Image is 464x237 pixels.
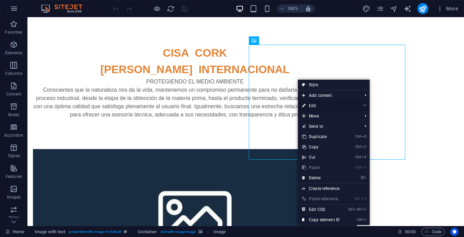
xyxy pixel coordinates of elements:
i: Ctrl [348,207,353,212]
a: CtrlICopy element ID [298,215,344,225]
span: Add content [298,90,359,101]
i: Alt [354,207,361,212]
i: AI Writer [404,5,411,13]
button: reload [166,4,175,13]
a: Create reference [298,183,370,194]
p: Favorites [5,30,22,35]
button: Click here to leave preview mode and continue editing [153,4,161,13]
i: V [361,165,366,170]
nav: breadcrumb [35,228,226,236]
a: ⏎Edit [298,101,344,111]
i: ⇧ [360,196,363,201]
i: Ctrl [355,155,361,159]
button: 100% [277,4,301,13]
button: Code [421,228,445,236]
i: Ctrl [355,145,361,149]
p: Tables [8,153,20,159]
i: Design (Ctrl+Alt+Y) [362,5,370,13]
h6: 100% [287,4,298,13]
a: CtrlXCut [298,152,344,162]
span: Code [425,228,442,236]
p: Images [7,194,21,200]
i: Ctrl [355,165,361,170]
span: Click to select. Double-click to edit [213,228,226,236]
a: Ctrl⇧VPaste reference [298,194,344,204]
span: : [410,229,411,234]
a: Style [298,80,370,90]
img: Editor Logo [39,4,91,13]
button: design [362,4,371,13]
button: text_generator [404,4,412,13]
i: ⏎ [363,103,366,108]
span: Click to select. Double-click to edit [35,228,65,236]
p: Elements [5,50,23,56]
i: This element contains a background [198,230,202,234]
p: Slider [9,215,19,221]
i: V [364,196,366,201]
a: CtrlDDuplicate [298,132,344,142]
i: Ctrl [354,196,360,201]
a: CtrlAltCEdit CSS [298,204,344,215]
p: Columns [5,71,22,76]
a: Click to cancel selection. Double-click to open Pages [5,228,24,236]
i: Navigator [390,5,398,13]
a: CtrlCCopy [298,142,344,152]
button: publish [417,3,428,14]
span: . text-with-image-image [160,228,196,236]
i: C [361,207,366,212]
p: Accordion [4,133,23,138]
i: C [361,145,366,149]
a: CtrlVPaste [298,162,344,173]
span: . preset-text-with-image-v4-default [68,228,121,236]
button: navigator [390,4,398,13]
span: Click to select. Double-click to edit [138,228,157,236]
p: Boxes [8,112,20,117]
button: More [434,3,461,14]
button: pages [376,4,384,13]
h6: Session time [398,228,416,236]
button: Usercentrics [450,228,459,236]
i: Publish [419,5,427,13]
i: Pages (Ctrl+Alt+S) [376,5,384,13]
a: ⌦Delete [298,173,344,183]
span: More [437,5,458,12]
i: Ctrl [355,134,361,139]
i: I [363,217,366,222]
i: Ctrl [357,217,362,222]
span: 00 00 [405,228,416,236]
a: Send to [298,121,359,132]
i: On resize automatically adjust zoom level to fit chosen device. [305,5,311,12]
i: Reload page [167,5,175,13]
i: X [361,155,366,159]
i: ⌦ [361,176,366,180]
p: Features [5,174,22,179]
p: Content [6,91,21,97]
i: This element is a customizable preset [124,230,127,234]
i: D [361,134,366,139]
span: Move [298,111,359,121]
